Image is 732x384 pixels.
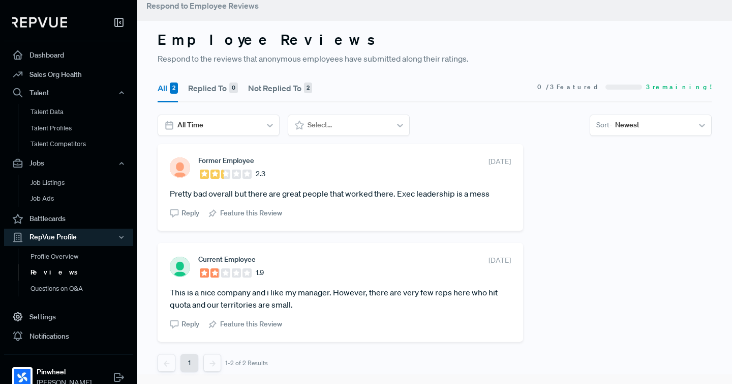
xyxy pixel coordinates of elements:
[18,281,147,297] a: Questions on Q&A
[18,104,147,120] a: Talent Data
[158,31,712,48] h3: Employee Reviews
[18,190,147,207] a: Job Ads
[181,319,199,330] span: Reply
[158,354,523,372] nav: pagination
[256,267,264,278] span: 1.9
[18,120,147,136] a: Talent Profiles
[225,360,268,367] div: 1-2 of 2 Results
[18,249,147,265] a: Profile Overview
[158,354,175,372] button: Previous
[170,187,511,200] article: Pretty bad overall but there are great people that worked there. Exec leadership is a mess
[256,169,265,179] span: 2.3
[170,83,178,94] div: 2
[220,208,282,218] span: Feature this Review
[4,307,133,326] a: Settings
[4,326,133,346] a: Notifications
[229,83,238,94] div: 0
[18,175,147,191] a: Job Listings
[180,354,198,372] button: 1
[304,83,312,94] div: 2
[489,255,511,266] span: [DATE]
[4,229,133,246] button: RepVue Profile
[37,367,91,377] strong: Pinwheel
[4,84,133,101] button: Talent
[596,120,612,130] span: Sort -
[4,45,133,65] a: Dashboard
[18,136,147,152] a: Talent Competitors
[4,65,133,84] a: Sales Org Health
[537,83,601,92] span: 0 / 3 Featured
[489,156,511,167] span: [DATE]
[4,209,133,229] a: Battlecards
[198,255,256,263] span: Current Employee
[646,83,712,92] span: 3 remaining!
[4,155,133,172] button: Jobs
[18,264,147,281] a: Reviews
[158,52,712,65] p: Respond to the reviews that anonymous employees have submitted along their ratings.
[220,319,282,330] span: Feature this Review
[181,208,199,218] span: Reply
[12,17,67,28] img: RepVue
[188,74,238,102] button: Replied To 0
[146,1,259,11] span: Respond to Employee Reviews
[203,354,221,372] button: Next
[158,74,178,102] button: All 2
[198,156,254,164] span: Former Employee
[248,74,312,102] button: Not Replied To 2
[170,286,511,311] article: This is a nice company and i like my manager. However, there are very few reps here who hit quota...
